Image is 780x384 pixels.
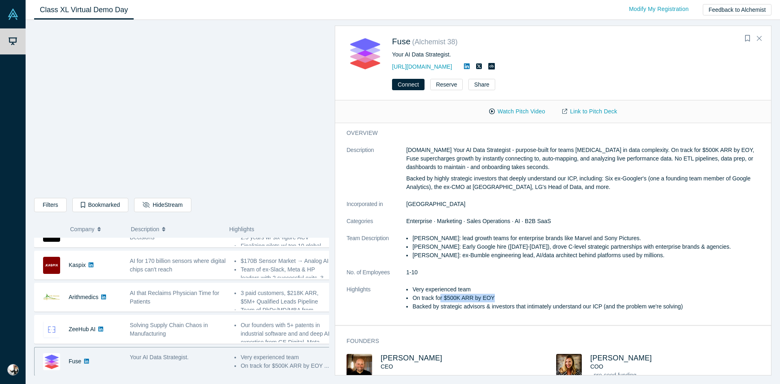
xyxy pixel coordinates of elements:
[43,257,60,274] img: Kaspix's Logo
[43,321,60,338] img: ZeeHub AI's Logo
[406,218,551,224] span: Enterprise · Marketing · Sales Operations · AI · B2B SaaS
[240,353,330,362] li: Very experienced team
[240,257,330,265] li: $170B Sensor Market → Analog AI;
[412,234,766,243] li: [PERSON_NAME]: lead growth teams for enterprise brands like Marvel and Sony Pictures.
[69,294,98,300] a: Arithmedics
[43,289,60,306] img: Arithmedics's Logo
[240,242,330,267] li: Finalizing pilots w/ top 10 global insurer & world's largest staffing firm + ...
[590,372,637,378] span: - pre-seed funding
[347,337,754,345] h3: Founders
[347,268,406,285] dt: No. of Employees
[347,217,406,234] dt: Categories
[130,290,219,305] span: AI that Reclaims Physician Time for Patients
[468,79,495,90] button: Share
[240,321,330,347] li: Our founders with 5+ patents in industrial software and and deep AI expertise from GE Digital, Me...
[412,38,458,46] small: ( Alchemist 38 )
[412,285,766,294] li: Very experienced team
[69,326,95,332] a: ZeeHub AI
[69,262,86,268] a: Kaspix
[347,146,406,200] dt: Description
[34,0,134,20] a: Class XL Virtual Demo Day
[347,354,372,378] img: Jeff Cherkassky's Profile Image
[412,251,766,260] li: [PERSON_NAME]: ex-Bumble engineering lead, AI/data architect behind platforms used by millions.
[240,306,330,340] li: Team of PhDs/MD/MBA from [GEOGRAPHIC_DATA], [GEOGRAPHIC_DATA] and UMich. ...
[7,9,19,20] img: Alchemist Vault Logo
[130,354,189,360] span: Your AI Data Strategist.
[406,174,766,191] p: Backed by highly strategic investors that deeply understand our ICP, including: Six ex-Googler's ...
[620,2,697,16] a: Modify My Registration
[70,221,95,238] span: Company
[347,129,754,137] h3: overview
[406,200,766,208] dd: [GEOGRAPHIC_DATA]
[347,285,406,319] dt: Highlights
[392,63,452,70] a: [URL][DOMAIN_NAME]
[590,354,652,362] a: [PERSON_NAME]
[347,234,406,268] dt: Team Description
[7,364,19,375] img: Archi KyoungRok Kong's Account
[70,221,123,238] button: Company
[34,198,67,212] button: Filters
[240,289,330,306] li: 3 paid customers, $218K ARR, $5M+ Qualified Leads Pipeline
[406,146,766,171] p: [DOMAIN_NAME] Your AI Data Strategist - purpose-built for teams [MEDICAL_DATA] in data complexity...
[131,221,159,238] span: Description
[742,33,753,44] button: Bookmark
[556,354,582,378] img: Jill Randell's Profile Image
[554,104,626,119] a: Link to Pitch Deck
[69,358,81,364] a: Fuse
[430,79,463,90] button: Reserve
[412,243,766,251] li: [PERSON_NAME]: Early Google hire ([DATE]-[DATE]), drove C-level strategic partnerships with enter...
[130,322,208,337] span: Solving Supply Chain Chaos in Manufacturing
[703,4,771,15] button: Feedback to Alchemist
[229,226,254,232] span: Highlights
[406,268,766,277] dd: 1-10
[240,265,330,291] li: Team of ex-Slack, Meta & HP leaders with 2 successful exits, 3 PhDs ...
[381,363,393,370] span: CEO
[43,353,60,370] img: Fuse's Logo
[392,79,425,90] button: Connect
[347,35,383,72] img: Fuse's Logo
[412,302,766,311] li: Backed by strategic advisors & investors that intimately understand our ICP (and the problem we'r...
[72,198,128,212] button: Bookmarked
[392,50,663,59] div: Your AI Data Strategist.
[130,258,226,273] span: AI for 170 billion sensors where digital chips can't reach
[131,221,221,238] button: Description
[753,32,765,45] button: Close
[130,226,210,241] span: Human Context for High-Stakes Decisions
[347,200,406,217] dt: Incorporated in
[412,294,766,302] li: On track for $500K ARR by EOY
[381,354,442,362] a: [PERSON_NAME]
[481,104,554,119] button: Watch Pitch Video
[35,26,329,192] iframe: Alchemist Class XL Demo Day: Vault
[392,37,411,46] a: Fuse
[240,362,330,370] li: On track for $500K ARR by EOY ...
[590,363,603,370] span: COO
[134,198,191,212] button: HideStream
